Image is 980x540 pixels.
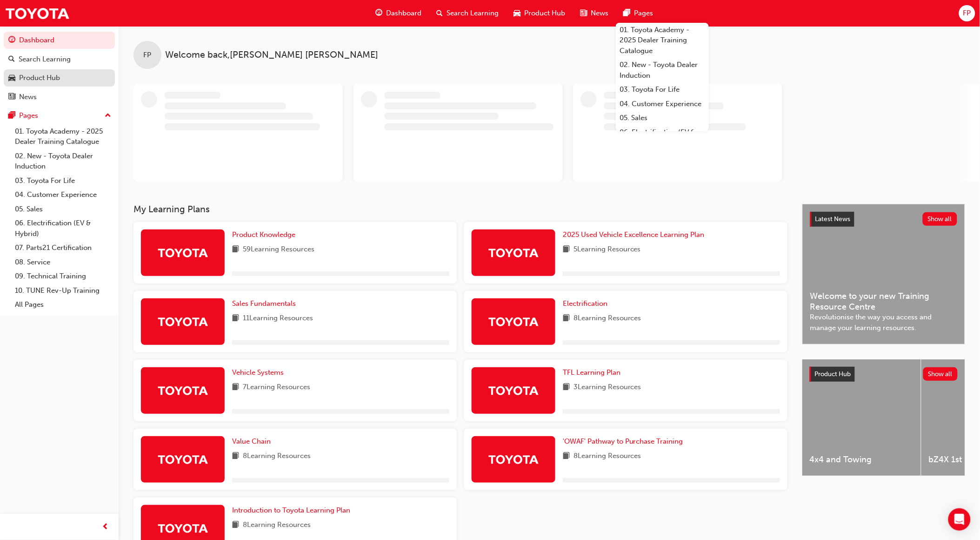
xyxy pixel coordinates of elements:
[573,382,641,393] span: 3 Learning Resources
[4,51,115,68] a: Search Learning
[232,313,239,324] span: book-icon
[232,506,350,514] span: Introduction to Toyota Learning Plan
[11,283,115,298] a: 10. TUNE Rev-Up Training
[563,451,570,462] span: book-icon
[243,244,314,256] span: 59 Learning Resources
[563,313,570,324] span: book-icon
[243,520,311,531] span: 8 Learning Resources
[165,50,378,61] span: Welcome back , [PERSON_NAME] [PERSON_NAME]
[802,204,965,344] a: Latest NewsShow allWelcome to your new Training Resource CentreRevolutionise the way you access a...
[157,451,208,467] img: Trak
[616,82,709,97] a: 03. Toyota For Life
[11,216,115,241] a: 06. Electrification (EV & Hybrid)
[11,202,115,216] a: 05. Sales
[157,520,208,536] img: Trak
[815,370,851,378] span: Product Hub
[616,4,660,23] a: pages-iconPages
[573,244,641,256] span: 5 Learning Resources
[232,436,274,447] a: Value Chain
[8,93,15,101] span: news-icon
[591,8,608,19] span: News
[524,8,565,19] span: Product Hub
[232,230,295,239] span: Product Knowledge
[563,244,570,256] span: book-icon
[19,73,60,83] div: Product Hub
[573,4,616,23] a: news-iconNews
[144,50,152,61] span: FP
[616,111,709,125] a: 05. Sales
[232,244,239,256] span: book-icon
[488,382,539,398] img: Trak
[19,54,71,65] div: Search Learning
[157,313,208,330] img: Trak
[11,297,115,312] a: All Pages
[488,313,539,330] img: Trak
[105,110,111,122] span: up-icon
[4,107,115,124] button: Pages
[616,97,709,111] a: 04. Customer Experience
[11,124,115,149] a: 01. Toyota Academy - 2025 Dealer Training Catalogue
[447,8,499,19] span: Search Learning
[506,4,573,23] a: car-iconProduct Hub
[368,4,429,23] a: guage-iconDashboard
[616,23,709,58] a: 01. Toyota Academy - 2025 Dealer Training Catalogue
[11,269,115,283] a: 09. Technical Training
[923,367,958,381] button: Show all
[11,174,115,188] a: 03. Toyota For Life
[133,204,787,215] h3: My Learning Plans
[563,299,607,308] span: Electrification
[11,241,115,255] a: 07. Parts21 Certification
[375,7,382,19] span: guage-icon
[11,255,115,270] a: 08. Service
[563,298,611,309] a: Electrification
[563,229,708,240] a: 2025 Used Vehicle Excellence Learning Plan
[563,437,683,445] span: 'OWAF' Pathway to Purchase Training
[232,299,296,308] span: Sales Fundamentals
[232,368,284,377] span: Vehicle Systems
[563,230,705,239] span: 2025 Used Vehicle Excellence Learning Plan
[815,215,851,223] span: Latest News
[232,298,300,309] a: Sales Fundamentals
[102,521,109,533] span: prev-icon
[959,5,975,21] button: FP
[8,112,15,120] span: pages-icon
[436,7,443,19] span: search-icon
[634,8,653,19] span: Pages
[623,7,630,19] span: pages-icon
[243,382,310,393] span: 7 Learning Resources
[563,367,624,378] a: TFL Learning Plan
[963,8,971,19] span: FP
[386,8,421,19] span: Dashboard
[573,451,641,462] span: 8 Learning Resources
[232,382,239,393] span: book-icon
[243,313,313,324] span: 11 Learning Resources
[4,32,115,49] a: Dashboard
[19,110,38,121] div: Pages
[232,520,239,531] span: book-icon
[8,36,15,45] span: guage-icon
[810,312,957,333] span: Revolutionise the way you access and manage your learning resources.
[5,3,70,24] img: Trak
[19,92,37,102] div: News
[157,244,208,261] img: Trak
[488,244,539,261] img: Trak
[232,437,271,445] span: Value Chain
[948,508,971,531] div: Open Intercom Messenger
[513,7,520,19] span: car-icon
[810,454,913,465] span: 4x4 and Towing
[563,382,570,393] span: book-icon
[810,212,957,227] a: Latest NewsShow all
[923,212,958,226] button: Show all
[232,229,299,240] a: Product Knowledge
[4,88,115,106] a: News
[4,30,115,107] button: DashboardSearch LearningProduct HubNews
[232,505,354,516] a: Introduction to Toyota Learning Plan
[157,382,208,398] img: Trak
[563,368,620,377] span: TFL Learning Plan
[573,313,641,324] span: 8 Learning Resources
[802,359,921,476] a: 4x4 and Towing
[8,55,15,64] span: search-icon
[616,125,709,150] a: 06. Electrification (EV & Hybrid)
